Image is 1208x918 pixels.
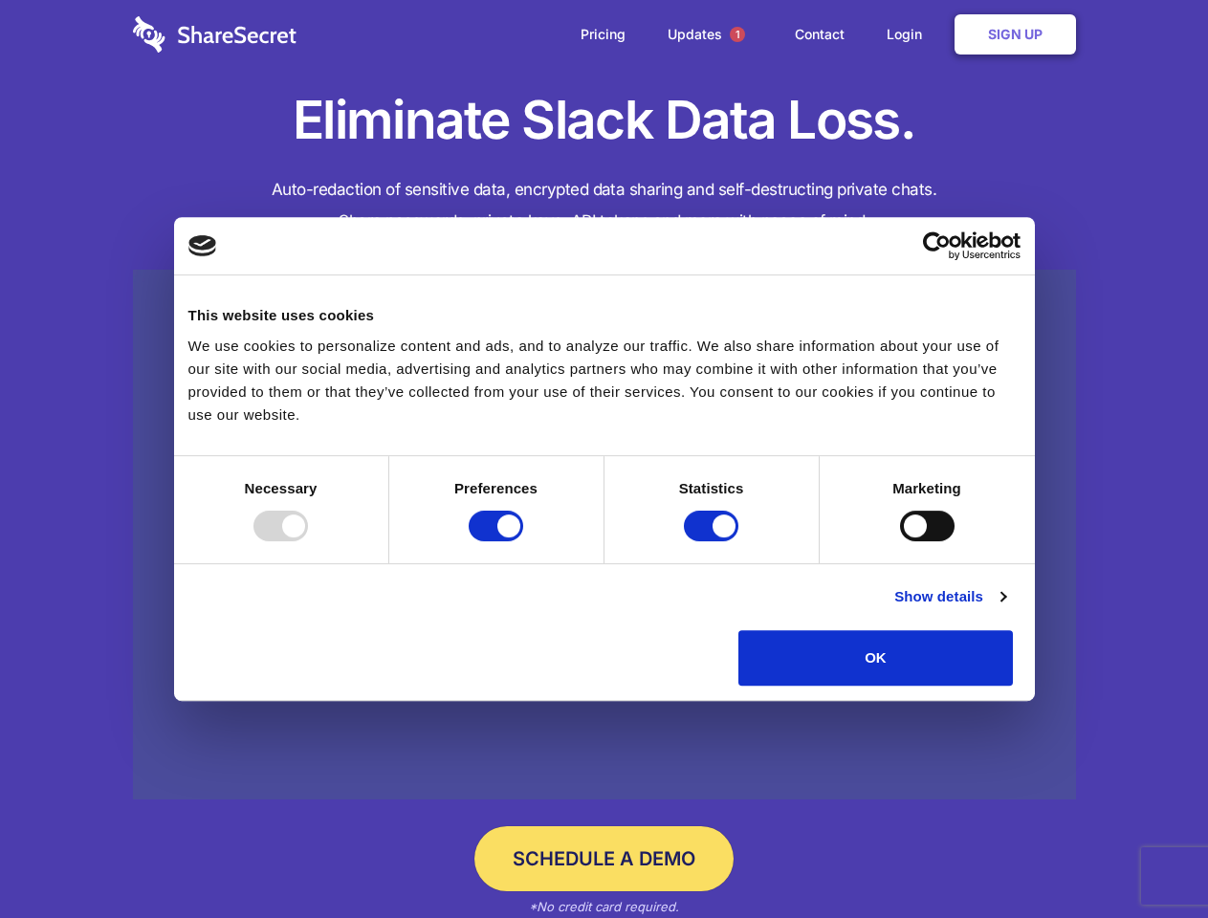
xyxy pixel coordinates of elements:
button: OK [738,630,1013,686]
a: Schedule a Demo [474,826,734,891]
strong: Necessary [245,480,318,496]
a: Usercentrics Cookiebot - opens in a new window [853,231,1021,260]
a: Wistia video thumbnail [133,270,1076,800]
strong: Statistics [679,480,744,496]
img: logo [188,235,217,256]
em: *No credit card required. [529,899,679,914]
a: Contact [776,5,864,64]
a: Show details [894,585,1005,608]
a: Pricing [561,5,645,64]
strong: Marketing [892,480,961,496]
a: Sign Up [955,14,1076,55]
a: Login [868,5,951,64]
span: 1 [730,27,745,42]
h1: Eliminate Slack Data Loss. [133,86,1076,155]
img: logo-wordmark-white-trans-d4663122ce5f474addd5e946df7df03e33cb6a1c49d2221995e7729f52c070b2.svg [133,16,297,53]
h4: Auto-redaction of sensitive data, encrypted data sharing and self-destructing private chats. Shar... [133,174,1076,237]
div: This website uses cookies [188,304,1021,327]
strong: Preferences [454,480,538,496]
div: We use cookies to personalize content and ads, and to analyze our traffic. We also share informat... [188,335,1021,426]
